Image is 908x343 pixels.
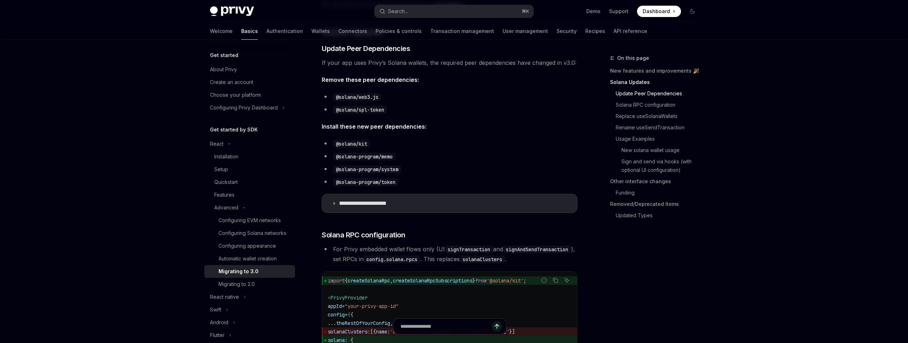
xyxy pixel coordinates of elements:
[266,23,303,40] a: Authentication
[333,93,381,101] code: @solana/web3.js
[204,240,295,252] a: Configuring appearance
[331,294,367,301] span: PrivyProvider
[610,133,704,145] a: Usage Examples
[204,303,295,316] button: Toggle Swift section
[328,311,345,318] span: config
[218,216,281,225] div: Configuring EVM networks
[204,265,295,278] a: Migrating to 3.0
[333,178,398,186] code: @solana-program/token
[204,76,295,89] a: Create an account
[328,294,331,301] span: <
[333,153,395,161] code: @solana-program/memo
[210,293,239,301] div: React native
[551,276,560,285] button: Copy the contents from the code block
[610,77,704,88] a: Solana Updates
[345,311,348,318] span: =
[218,242,276,250] div: Configuring appearance
[348,311,350,318] span: {
[637,6,681,17] a: Dashboard
[210,318,228,327] div: Android
[614,23,647,40] a: API reference
[210,78,253,86] div: Create an account
[322,44,410,54] span: Update Peer Dependencies
[390,277,393,284] span: ,
[345,277,348,284] span: {
[204,201,295,214] button: Toggle Advanced section
[333,106,387,114] code: @solana/spl-token
[475,277,487,284] span: from
[204,163,295,176] a: Setup
[586,8,600,15] a: Demo
[214,165,228,174] div: Setup
[610,210,704,221] a: Updated Types
[204,150,295,163] a: Installation
[210,305,221,314] div: Swift
[204,189,295,201] a: Features
[610,156,704,176] a: Sign and send via hooks (with optional UI configuration)
[609,8,629,15] a: Support
[204,63,295,76] a: About Privy
[210,6,254,16] img: dark logo
[350,311,353,318] span: {
[345,303,399,309] span: "your-privy-app-id"
[204,214,295,227] a: Configuring EVM networks
[204,291,295,303] button: Toggle React native section
[610,65,704,77] a: New features and improvements 🎉
[503,246,571,253] code: signAndSendTransaction
[375,5,533,18] button: Open search
[214,178,238,186] div: Quickstart
[210,91,261,99] div: Choose your platform
[610,198,704,210] a: Removed/Deprecated Items
[204,227,295,240] a: Configuring Solana networks
[210,103,278,112] div: Configuring Privy Dashboard
[562,276,571,285] button: Ask AI
[687,6,698,17] button: Toggle dark mode
[348,277,390,284] span: createSolanaRpc
[539,276,549,285] button: Report incorrect code
[503,23,548,40] a: User management
[218,229,286,237] div: Configuring Solana networks
[210,51,238,60] h5: Get started
[204,278,295,291] a: Migrating to 2.0
[342,303,345,309] span: =
[524,277,526,284] span: ;
[204,252,295,265] a: Automatic wallet creation
[388,7,408,16] div: Search...
[204,101,295,114] button: Toggle Configuring Privy Dashboard section
[210,125,258,134] h5: Get started by SDK
[322,244,577,264] li: For Privy embedded wallet flows only (UI and ), set RPCs in . This replaces .
[430,23,494,40] a: Transaction management
[376,23,422,40] a: Policies & controls
[445,246,493,253] code: signTransaction
[322,230,405,240] span: Solana RPC configuration
[610,176,704,187] a: Other interface changes
[204,176,295,189] a: Quickstart
[610,99,704,111] a: Solana RPC configuration
[241,23,258,40] a: Basics
[610,88,704,99] a: Update Peer Dependencies
[610,122,704,133] a: Rename useSendTransaction
[210,140,223,148] div: React
[204,329,295,342] button: Toggle Flutter section
[328,277,345,284] span: import
[311,23,330,40] a: Wallets
[218,254,277,263] div: Automatic wallet creation
[210,23,233,40] a: Welcome
[557,23,577,40] a: Security
[610,187,704,198] a: Funding
[214,191,234,199] div: Features
[610,111,704,122] a: Replace useSolanaWallets
[322,58,577,68] span: If your app uses Privy’s Solana wallets, the required peer dependencies have changed in v3.0:
[322,123,426,130] strong: Install these new peer dependencies:
[492,321,502,331] button: Send message
[210,65,237,74] div: About Privy
[214,203,238,212] div: Advanced
[210,331,225,339] div: Flutter
[204,89,295,101] a: Choose your platform
[333,140,370,148] code: @solana/kit
[364,255,420,263] code: config.solana.rpcs
[610,145,704,156] a: New solana wallet usage
[333,165,401,173] code: @solana-program/system
[218,280,255,288] div: Migrating to 2.0
[643,8,670,15] span: Dashboard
